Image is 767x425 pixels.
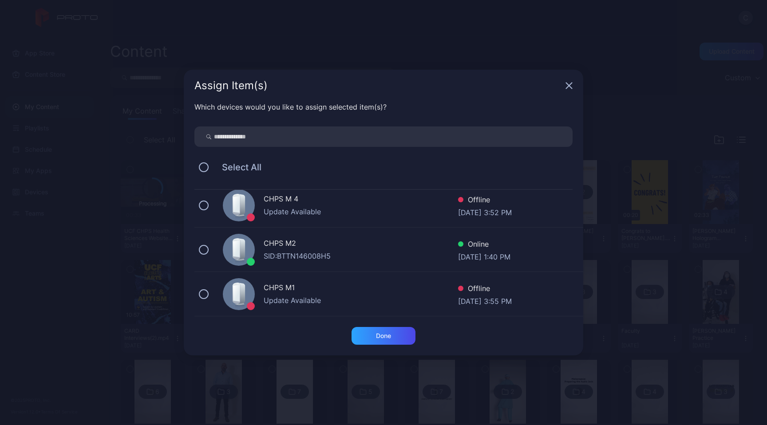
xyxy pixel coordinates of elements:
[458,283,512,296] div: Offline
[264,295,458,306] div: Update Available
[264,282,458,295] div: CHPS M1
[213,162,261,173] span: Select All
[376,332,391,339] div: Done
[458,207,512,216] div: [DATE] 3:52 PM
[458,252,510,260] div: [DATE] 1:40 PM
[264,193,458,206] div: CHPS M 4
[264,206,458,217] div: Update Available
[264,251,458,261] div: SID: BTTN146008H5
[458,239,510,252] div: Online
[458,296,512,305] div: [DATE] 3:55 PM
[264,238,458,251] div: CHPS M2
[194,102,573,112] div: Which devices would you like to assign selected item(s)?
[194,80,562,91] div: Assign Item(s)
[458,194,512,207] div: Offline
[352,327,415,345] button: Done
